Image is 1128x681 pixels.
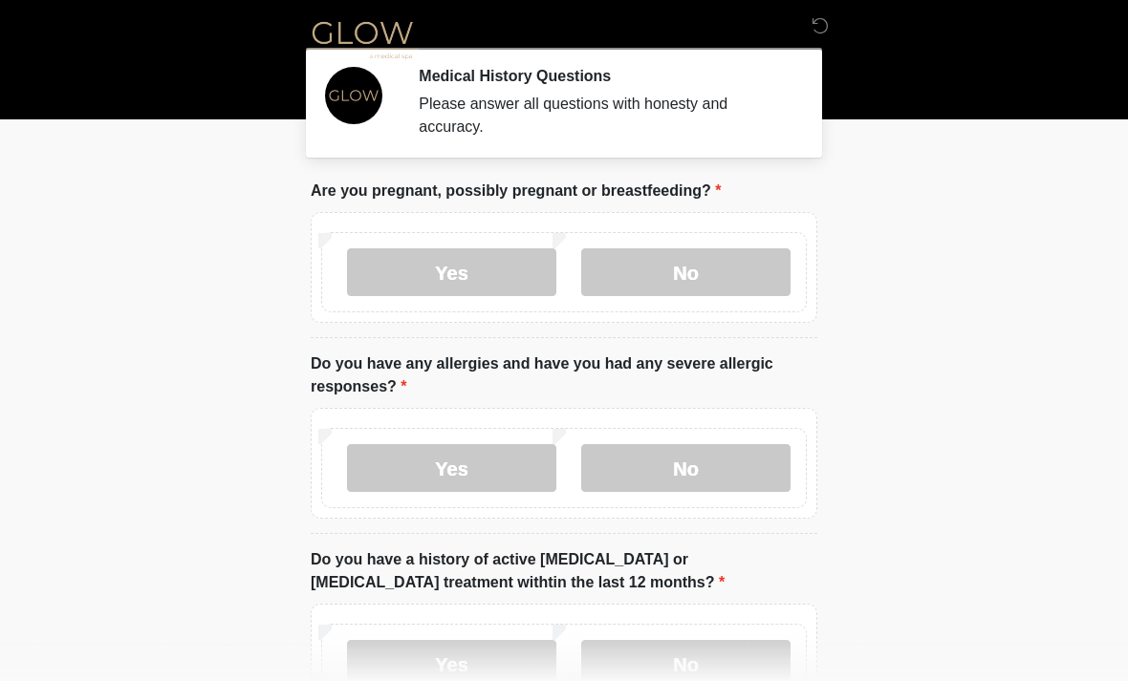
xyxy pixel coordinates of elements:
img: Glow Medical Spa Logo [292,14,433,63]
label: No [581,248,791,296]
img: Agent Avatar [325,67,382,124]
label: Do you have a history of active [MEDICAL_DATA] or [MEDICAL_DATA] treatment withtin the last 12 mo... [311,548,817,594]
label: Yes [347,444,556,492]
label: Yes [347,248,556,296]
label: Are you pregnant, possibly pregnant or breastfeeding? [311,180,721,202]
div: Please answer all questions with honesty and accuracy. [419,93,789,138]
label: Do you have any allergies and have you had any severe allergic responses? [311,352,817,398]
label: No [581,444,791,492]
